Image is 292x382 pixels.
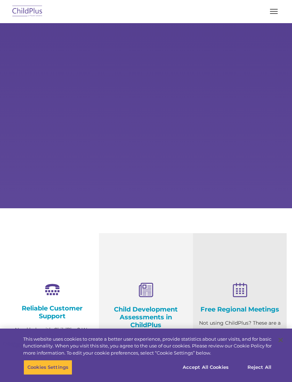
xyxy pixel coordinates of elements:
button: Close [273,332,288,348]
button: Reject All [237,360,282,375]
button: Accept All Cookies [179,360,233,375]
h4: Child Development Assessments in ChildPlus [104,305,187,329]
p: Not using ChildPlus? These are a great opportunity to network and learn from ChildPlus users. Fin... [198,319,281,363]
h4: Reliable Customer Support [11,304,94,320]
button: Cookies Settings [24,360,72,375]
h4: Free Regional Meetings [198,305,281,313]
div: This website uses cookies to create a better user experience, provide statistics about user visit... [23,336,272,357]
img: ChildPlus by Procare Solutions [11,3,44,20]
